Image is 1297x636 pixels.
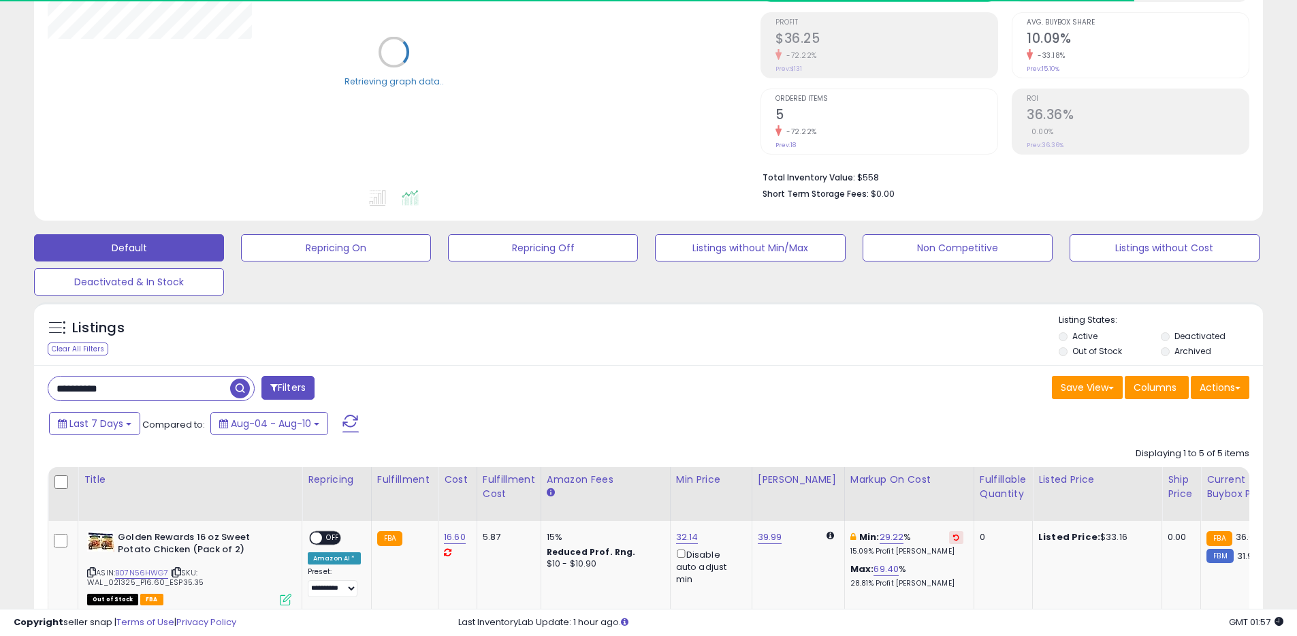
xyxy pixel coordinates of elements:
[775,31,997,49] h2: $36.25
[1191,376,1249,399] button: Actions
[142,418,205,431] span: Compared to:
[1027,107,1249,125] h2: 36.36%
[874,562,899,576] a: 69.40
[1027,19,1249,27] span: Avg. Buybox Share
[241,234,431,261] button: Repricing On
[87,531,291,604] div: ASIN:
[758,473,839,487] div: [PERSON_NAME]
[140,594,163,605] span: FBA
[1027,127,1054,137] small: 0.00%
[1206,473,1277,501] div: Current Buybox Price
[1236,530,1258,543] span: 36.61
[844,467,974,521] th: The percentage added to the cost of goods (COGS) that forms the calculator for Min & Max prices.
[1027,31,1249,49] h2: 10.09%
[863,234,1053,261] button: Non Competitive
[547,546,636,558] b: Reduced Prof. Rng.
[1237,550,1259,562] span: 31.99
[1059,314,1263,327] p: Listing States:
[1027,65,1059,73] small: Prev: 15.10%
[763,172,855,183] b: Total Inventory Value:
[850,473,968,487] div: Markup on Cost
[775,107,997,125] h2: 5
[1052,376,1123,399] button: Save View
[308,567,361,598] div: Preset:
[775,65,802,73] small: Prev: $131
[87,567,204,588] span: | SKU: WAL_021325_P16.60_ESP35.35
[176,616,236,629] a: Privacy Policy
[1168,473,1195,501] div: Ship Price
[547,531,660,543] div: 15%
[763,168,1239,185] li: $558
[775,141,796,149] small: Prev: 18
[87,531,114,552] img: 51qjmgtPCLL._SL40_.jpg
[850,563,963,588] div: %
[655,234,845,261] button: Listings without Min/Max
[1229,616,1283,629] span: 2025-08-18 01:57 GMT
[69,417,123,430] span: Last 7 Days
[676,530,699,544] a: 32.14
[775,95,997,103] span: Ordered Items
[782,50,817,61] small: -72.22%
[72,319,125,338] h5: Listings
[880,530,904,544] a: 29.22
[116,616,174,629] a: Terms of Use
[458,616,1283,629] div: Last InventoryLab Update: 1 hour ago.
[483,531,530,543] div: 5.87
[118,531,283,560] b: Golden Rewards 16 oz Sweet Potato Chicken (Pack of 2)
[1038,473,1156,487] div: Listed Price
[871,187,895,200] span: $0.00
[1206,549,1233,563] small: FBM
[210,412,328,435] button: Aug-04 - Aug-10
[850,531,963,556] div: %
[261,376,315,400] button: Filters
[758,530,782,544] a: 39.99
[84,473,296,487] div: Title
[34,234,224,261] button: Default
[980,473,1027,501] div: Fulfillable Quantity
[49,412,140,435] button: Last 7 Days
[1070,234,1260,261] button: Listings without Cost
[1125,376,1189,399] button: Columns
[115,567,168,579] a: B07N56HWG7
[850,579,963,588] p: 28.81% Profit [PERSON_NAME]
[850,547,963,556] p: 15.09% Profit [PERSON_NAME]
[377,473,432,487] div: Fulfillment
[34,268,224,296] button: Deactivated & In Stock
[980,531,1022,543] div: 0
[322,532,344,543] span: OFF
[444,530,466,544] a: 16.60
[483,473,535,501] div: Fulfillment Cost
[1072,345,1122,357] label: Out of Stock
[1038,530,1100,543] b: Listed Price:
[547,473,664,487] div: Amazon Fees
[850,562,874,575] b: Max:
[547,487,555,499] small: Amazon Fees.
[377,531,402,546] small: FBA
[308,552,361,565] div: Amazon AI *
[1174,330,1226,342] label: Deactivated
[444,473,471,487] div: Cost
[87,594,138,605] span: All listings that are currently out of stock and unavailable for purchase on Amazon
[763,188,869,200] b: Short Term Storage Fees:
[1072,330,1098,342] label: Active
[14,616,63,629] strong: Copyright
[1027,95,1249,103] span: ROI
[547,558,660,570] div: $10 - $10.90
[676,473,746,487] div: Min Price
[1027,141,1063,149] small: Prev: 36.36%
[1134,381,1176,394] span: Columns
[1136,447,1249,460] div: Displaying 1 to 5 of 5 items
[1038,531,1151,543] div: $33.16
[1206,531,1232,546] small: FBA
[345,76,444,88] div: Retrieving graph data..
[775,19,997,27] span: Profit
[14,616,236,629] div: seller snap | |
[1174,345,1211,357] label: Archived
[48,343,108,355] div: Clear All Filters
[1033,50,1066,61] small: -33.18%
[1168,531,1190,543] div: 0.00
[782,127,817,137] small: -72.22%
[676,547,741,586] div: Disable auto adjust min
[859,530,880,543] b: Min:
[448,234,638,261] button: Repricing Off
